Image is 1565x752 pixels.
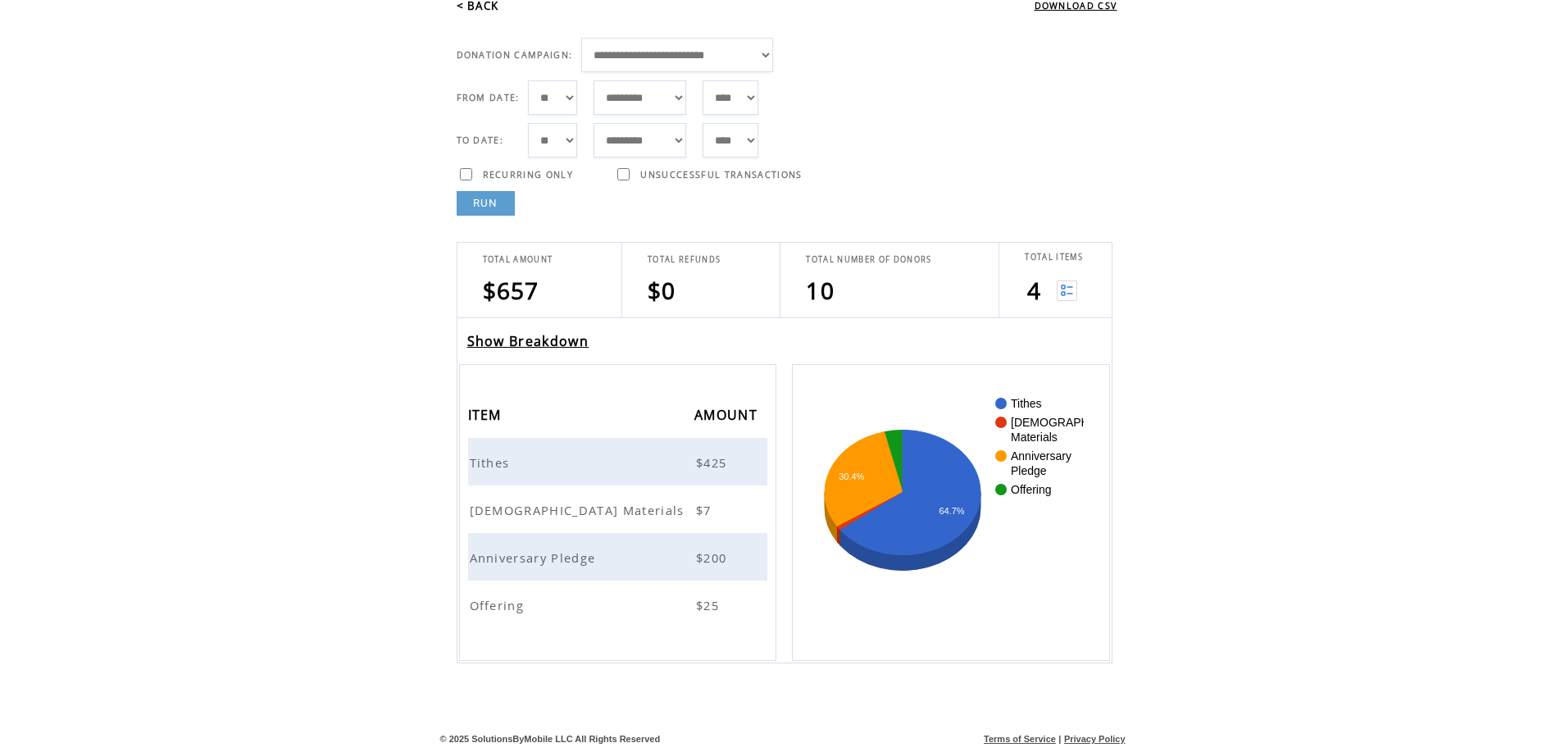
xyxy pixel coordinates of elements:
text: Offering [1011,483,1052,496]
a: ITEM [468,409,506,419]
span: AMOUNT [694,402,762,432]
a: Privacy Policy [1064,734,1126,744]
text: 64.7% [939,506,965,516]
span: FROM DATE: [457,92,520,103]
span: TOTAL AMOUNT [483,254,553,265]
span: UNSUCCESSFUL TRANSACTIONS [640,169,802,180]
text: Materials [1011,431,1058,444]
span: 10 [806,275,835,306]
text: Anniversary [1011,449,1071,463]
a: Anniversary Pledge [470,549,600,563]
span: $200 [696,549,730,566]
span: Offering [470,597,529,613]
span: | [1058,734,1061,744]
span: TOTAL ITEMS [1025,252,1083,262]
span: DONATION CAMPAIGN: [457,49,573,61]
a: AMOUNT [694,409,762,419]
a: Offering [470,596,529,611]
span: RECURRING ONLY [483,169,574,180]
a: RUN [457,191,515,216]
span: $7 [696,502,716,518]
span: $425 [696,454,730,471]
text: Pledge [1011,464,1047,477]
span: $0 [648,275,676,306]
text: Tithes [1011,397,1042,410]
a: Terms of Service [984,734,1056,744]
text: 30.4% [839,472,865,481]
span: 4 [1027,275,1041,306]
span: TOTAL NUMBER OF DONORS [806,254,931,265]
text: [DEMOGRAPHIC_DATA] [1011,416,1140,429]
span: Tithes [470,454,514,471]
svg: A chart. [817,390,1084,636]
span: $657 [483,275,539,306]
span: TO DATE: [457,134,504,146]
span: Anniversary Pledge [470,549,600,566]
span: [DEMOGRAPHIC_DATA] Materials [470,502,689,518]
a: [DEMOGRAPHIC_DATA] Materials [470,501,689,516]
img: View list [1057,280,1077,301]
span: © 2025 SolutionsByMobile LLC All Rights Reserved [440,734,661,744]
a: Show Breakdown [467,332,589,350]
span: TOTAL REFUNDS [648,254,721,265]
span: $25 [696,597,723,613]
span: ITEM [468,402,506,432]
a: Tithes [470,453,514,468]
